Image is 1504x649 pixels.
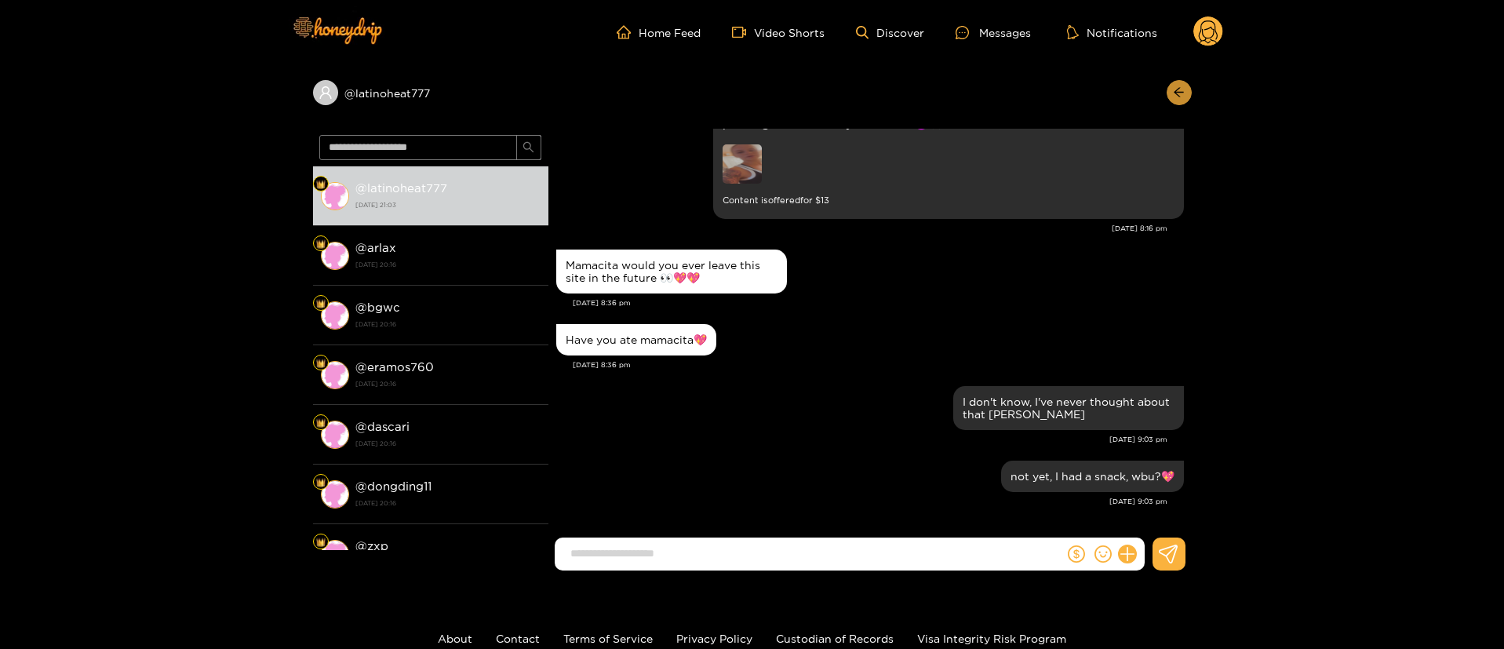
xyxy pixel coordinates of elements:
strong: [DATE] 20:16 [355,436,541,450]
strong: @ dascari [355,420,410,433]
a: Privacy Policy [676,633,752,644]
div: Have you ate mamacita💖 [566,334,707,346]
strong: @ eramos760 [355,360,434,374]
div: Sep. 17, 8:36 pm [556,250,787,294]
div: [DATE] 9:03 pm [556,496,1167,507]
a: Discover [856,26,924,39]
a: Visa Integrity Risk Program [917,633,1066,644]
img: conversation [321,242,349,270]
strong: @ latinoheat777 [355,181,447,195]
img: conversation [321,301,349,330]
strong: [DATE] 20:16 [355,496,541,510]
strong: @ zxp [355,539,388,552]
strong: @ dongding11 [355,479,432,493]
img: Fan Level [316,239,326,249]
button: arrow-left [1167,80,1192,105]
div: Sep. 17, 9:03 pm [953,386,1184,430]
a: Terms of Service [563,633,653,644]
div: Sep. 17, 8:36 pm [556,324,716,355]
a: Contact [496,633,540,644]
strong: @ bgwc [355,301,400,314]
div: Sep. 17, 9:03 pm [1001,461,1184,492]
div: Sep. 17, 8:16 pm [713,87,1184,219]
img: Fan Level [316,478,326,487]
strong: [DATE] 20:16 [355,377,541,391]
div: [DATE] 8:16 pm [556,223,1167,234]
img: conversation [321,361,349,389]
img: preview [723,144,762,184]
div: Mamacita would you ever leave this site in the future 👀💖💖 [566,259,777,284]
img: Fan Level [316,359,326,368]
span: home [617,25,639,39]
strong: [DATE] 20:16 [355,317,541,331]
img: conversation [321,182,349,210]
div: [DATE] 8:36 pm [573,297,1184,308]
div: [DATE] 8:36 pm [573,359,1184,370]
div: [DATE] 9:03 pm [556,434,1167,445]
small: Content is offered for $ 13 [723,191,1174,210]
span: video-camera [732,25,754,39]
span: arrow-left [1173,86,1185,100]
img: conversation [321,421,349,449]
img: Fan Level [316,180,326,189]
div: I don't know, I've never thought about that [PERSON_NAME] [963,396,1174,421]
a: About [438,633,472,644]
img: conversation [321,540,349,568]
img: Fan Level [316,418,326,428]
button: Notifications [1062,24,1162,40]
button: search [516,135,541,160]
a: Home Feed [617,25,701,39]
span: user [319,86,333,100]
span: smile [1094,545,1112,563]
button: dollar [1065,542,1088,566]
strong: [DATE] 20:16 [355,257,541,272]
img: Fan Level [316,299,326,308]
div: @latinoheat777 [313,80,548,105]
strong: @ arlax [355,241,396,254]
div: Messages [956,24,1031,42]
img: conversation [321,480,349,509]
a: Video Shorts [732,25,825,39]
a: Custodian of Records [776,633,894,644]
strong: [DATE] 21:03 [355,198,541,212]
img: Fan Level [316,538,326,547]
div: not yet, I had a snack, wbu?💖 [1011,470,1174,483]
span: search [523,141,534,155]
span: dollar [1068,545,1085,563]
